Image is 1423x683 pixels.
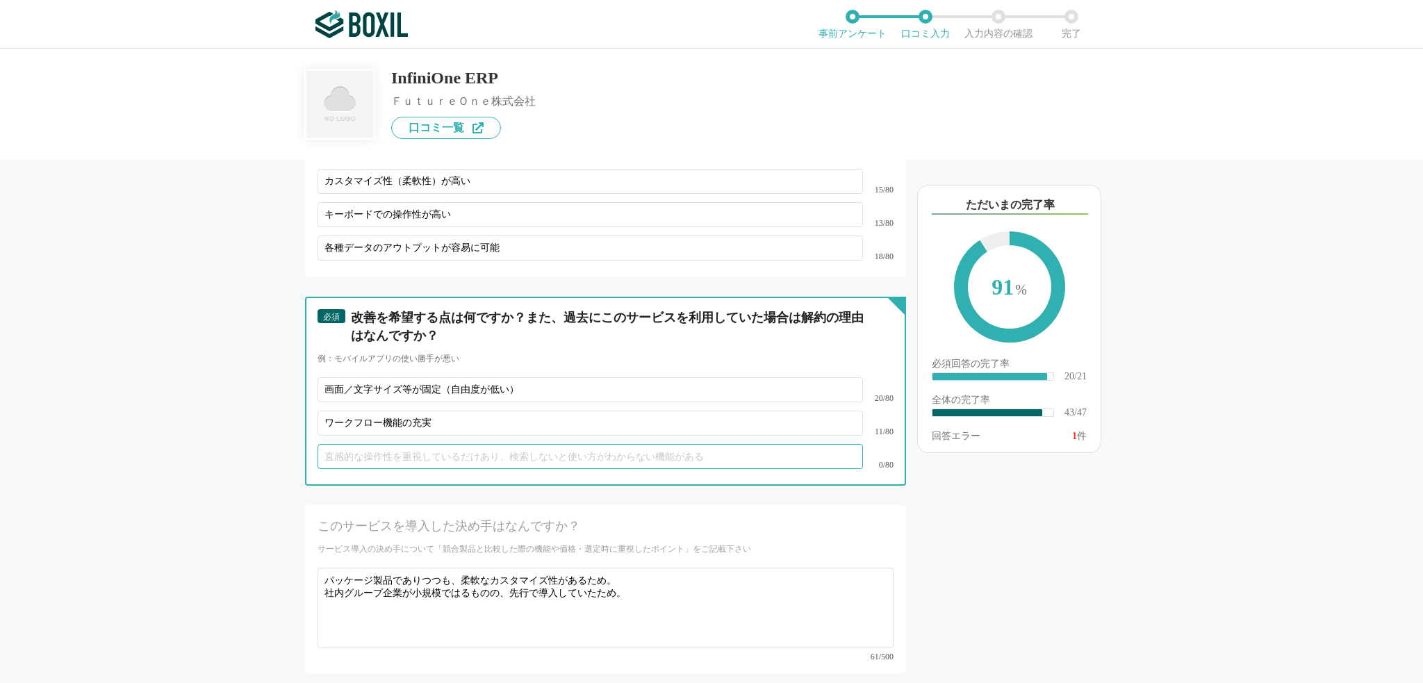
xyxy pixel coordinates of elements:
div: 43/47 [1064,408,1087,418]
li: 事前アンケート [816,10,889,39]
div: 20/80 [863,394,894,402]
div: サービス導入の決め手について「競合製品と比較した際の機能や価格・選定時に重視したポイント」をご記載下さい [318,543,894,555]
li: 口コミ入力 [889,10,962,39]
div: 全体の完了率 [932,395,1087,408]
div: ​ [932,409,1042,416]
div: 0/80 [863,461,894,469]
div: 件 [1072,431,1087,441]
input: 直感的な操作性を重視しているだけあり、検索しないと使い方がわからない機能がある [318,411,863,436]
img: ボクシルSaaS_ロゴ [315,10,408,38]
div: 18/80 [863,252,894,261]
div: 20/21 [1064,372,1087,381]
div: 改善を希望する点は何ですか？また、過去にこのサービスを利用していた場合は解約の理由はなんですか？ [351,309,869,344]
li: 入力内容の確認 [962,10,1035,39]
span: 口コミ一覧 [409,122,464,133]
span: 必須 [323,312,340,322]
div: 例：モバイルアプリの使い勝手が悪い [318,353,894,365]
input: UIがわかりやすく、タスク一覧を把握しやすい [318,202,863,227]
input: 直感的な操作性を重視しているだけあり、検索しないと使い方がわからない機能がある [318,444,863,469]
div: 回答エラー [932,431,980,441]
div: 11/80 [863,427,894,436]
div: このサービスを導入した決め手はなんですか？ [318,518,836,535]
span: % [1015,282,1027,297]
div: 必須回答の完了率 [932,359,1087,372]
input: UIがわかりやすく、タスク一覧を把握しやすい [318,169,863,194]
input: UIがわかりやすく、タスク一覧を把握しやすい [318,236,863,261]
input: 直感的な操作性を重視しているだけあり、検索しないと使い方がわからない機能がある [318,377,863,402]
div: InfiniOne ERP [391,69,536,86]
div: 61/500 [318,652,894,661]
div: ただいまの完了率 [932,197,1088,215]
span: 1 [1072,431,1077,441]
div: 13/80 [863,219,894,227]
div: ＦｕｔｕｒｅＯｎｅ株式会社 [391,96,536,107]
div: ​ [932,373,1047,380]
li: 完了 [1035,10,1108,39]
span: 91 [968,245,1051,331]
a: 口コミ一覧 [391,117,501,139]
div: 15/80 [863,186,894,194]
